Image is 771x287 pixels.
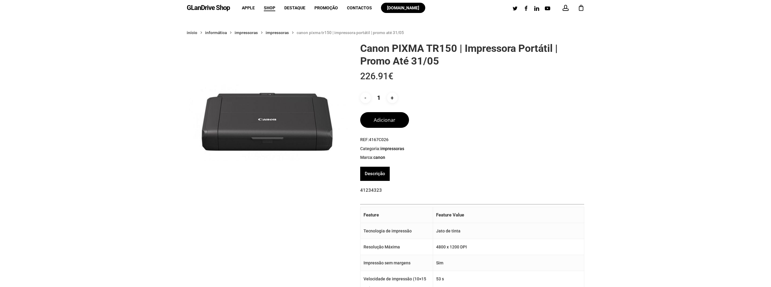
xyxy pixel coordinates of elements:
th: Feature Value [433,207,584,223]
p: 41234323 [360,185,584,202]
a: Impressoras [266,30,289,35]
input: - [360,93,371,103]
span: Categoria: [360,146,584,152]
a: Cart [578,5,584,11]
td: 4800 x 1200 DPI [433,239,584,255]
a: Impressoras [235,30,258,35]
span: Apple [242,5,255,10]
a: Apple [242,6,255,10]
td: Tecnologia de impressão [360,223,433,239]
a: Informática [205,30,227,35]
td: Impressão sem margens [360,255,433,271]
span: € [388,71,393,81]
a: Impressoras [380,146,404,151]
a: [DOMAIN_NAME] [381,6,425,10]
a: Shop [264,6,275,10]
span: Canon PIXMA TR150 | Impressora Portátil | Promo até 31/05 [297,30,404,35]
a: CANON [373,155,385,160]
input: Product quantity [372,93,386,103]
h1: Canon PIXMA TR150 | Impressora Portátil | Promo até 31/05 [360,42,584,67]
th: Feature [360,207,433,223]
span: Destaque [284,5,305,10]
img: Placeholder [187,42,348,203]
bdi: 226.91 [360,71,393,81]
a: GLanDrive Shop [187,5,230,11]
span: Marca: [360,155,584,161]
span: [DOMAIN_NAME] [387,5,419,10]
a: Promoção [314,6,338,10]
td: Sim [433,255,584,271]
span: REF: [360,137,584,143]
span: Contactos [347,5,372,10]
td: Resolução Máxima [360,239,433,255]
input: + [387,93,398,103]
button: Adicionar [360,112,409,128]
span: 4167C026 [369,137,389,142]
span: Shop [264,5,275,10]
a: Descrição [365,167,385,181]
span: Promoção [314,5,338,10]
a: Destaque [284,6,305,10]
a: Contactos [347,6,372,10]
a: Início [187,30,197,35]
td: Jato de tinta [433,223,584,239]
